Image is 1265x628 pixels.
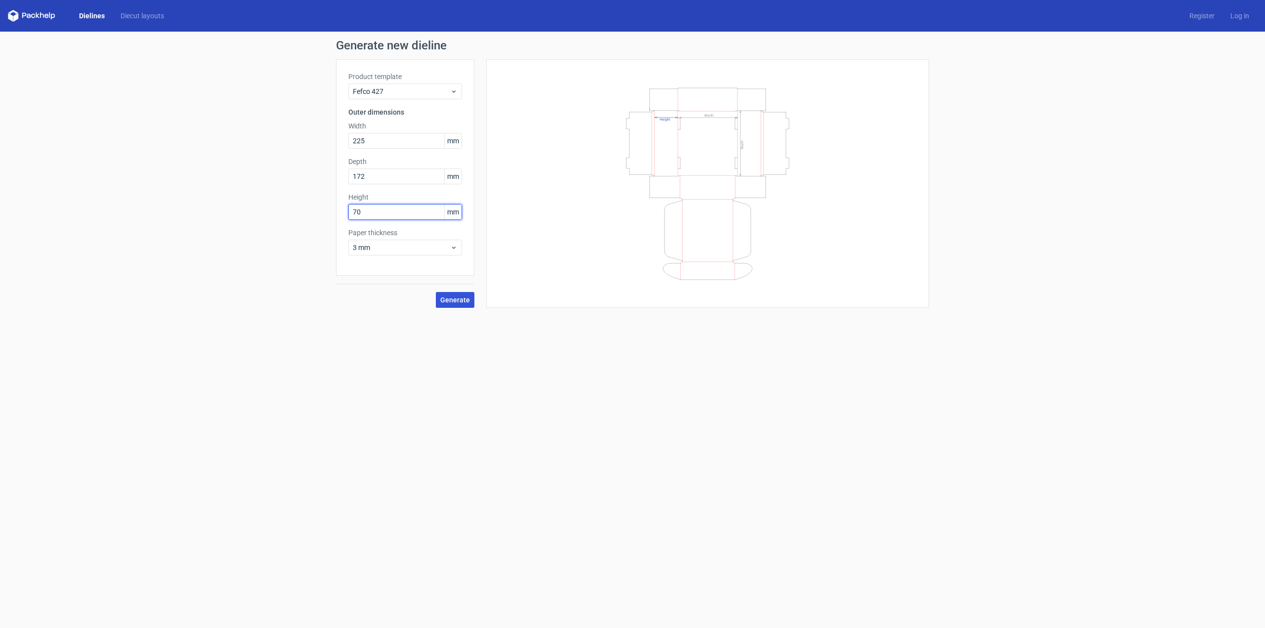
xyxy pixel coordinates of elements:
text: Width [704,113,714,117]
label: Paper thickness [348,228,462,238]
label: Product template [348,72,462,82]
span: 3 mm [353,243,450,252]
a: Log in [1223,11,1257,21]
span: Fefco 427 [353,86,450,96]
h1: Generate new dieline [336,40,929,51]
span: mm [444,133,462,148]
label: Depth [348,157,462,167]
a: Register [1181,11,1223,21]
a: Dielines [71,11,113,21]
span: mm [444,169,462,184]
label: Width [348,121,462,131]
text: Depth [740,140,744,149]
span: mm [444,205,462,219]
a: Diecut layouts [113,11,172,21]
button: Generate [436,292,474,308]
label: Height [348,192,462,202]
text: Height [660,117,670,121]
span: Generate [440,296,470,303]
h3: Outer dimensions [348,107,462,117]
